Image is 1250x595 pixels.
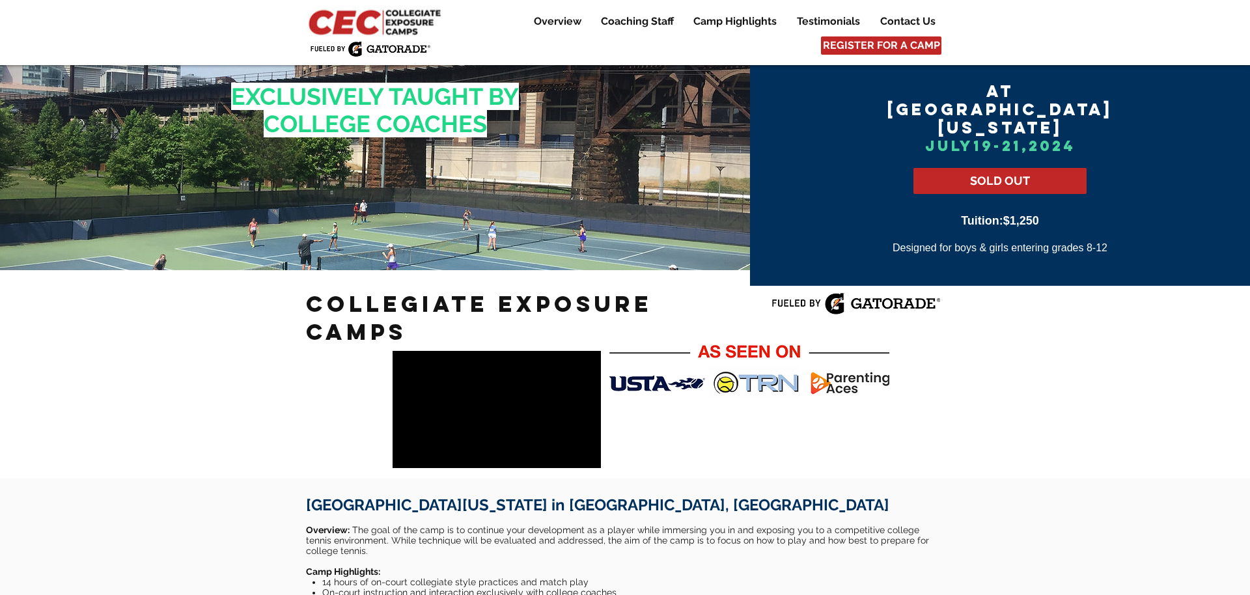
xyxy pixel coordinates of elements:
p: Coaching Staff [594,14,680,29]
span: 19 [973,137,993,155]
p: Camp Highlights [687,14,783,29]
img: CEC Logo Primary_edited.jpg [306,7,447,36]
span: 14 hours of on-court collegiate style practices and match play [322,577,589,587]
span: SOLD OUT [970,173,1030,189]
span: -21,2024 [993,137,1076,155]
span: Collegiate Exposure Camps [306,290,652,346]
span: Camp Highlights: [306,566,380,577]
span: $1,250 [1003,214,1039,227]
a: Coaching Staff [591,14,683,29]
span: REGISTER FOR A CAMP [823,38,940,53]
p: Testimonials [790,14,867,29]
span: [GEOGRAPHIC_DATA][US_STATE] in [GEOGRAPHIC_DATA], [GEOGRAPHIC_DATA] [306,495,889,514]
img: As Seen On CEC_V2 2_24_22.png [609,340,889,398]
span: Overview: [306,525,350,535]
a: Overview [524,14,590,29]
a: Contact Us [870,14,945,29]
a: REGISTER FOR A CAMP [821,36,941,55]
span: July [925,137,973,155]
span: Designed for boys & girls entering grades 8-12 [893,242,1107,253]
a: Camp Highlights [684,14,786,29]
span: Tuition: [961,214,1003,227]
a: Testimonials [787,14,870,29]
p: Contact Us [874,14,942,29]
a: SOLD OUT [913,168,1087,194]
span: ​ The goal of the camp is to continue your development as a player while immersing you in and exp... [306,525,929,556]
nav: Site [514,14,945,29]
img: Fueled by Gatorade.png [310,41,430,57]
img: Fueled by Gatorade.png [771,292,940,315]
span: EXCLUSIVELY TAUGHT BY COLLEGE COACHES [231,83,519,137]
span: AT [GEOGRAPHIC_DATA][US_STATE] [887,81,1113,138]
p: Overview [527,14,588,29]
